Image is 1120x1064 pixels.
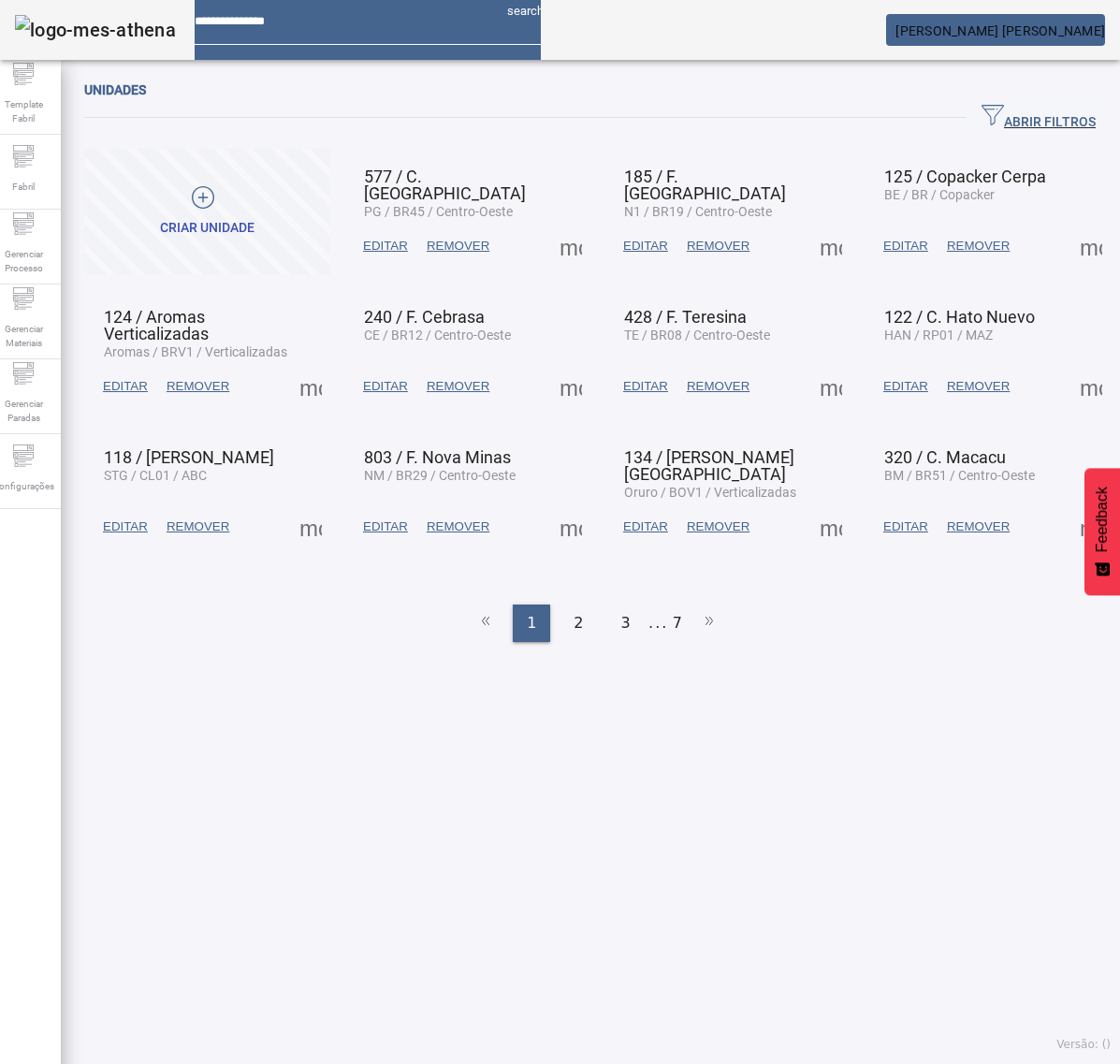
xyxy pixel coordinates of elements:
span: EDITAR [883,517,928,536]
span: TE / BR08 / Centro-Oeste [624,328,770,343]
button: Mais [814,510,848,544]
button: REMOVER [938,229,1019,263]
button: REMOVER [938,370,1019,403]
span: Feedback [1094,487,1111,552]
span: [PERSON_NAME] [PERSON_NAME] [895,23,1105,38]
span: 2 [574,612,583,634]
span: 185 / F. [GEOGRAPHIC_DATA] [624,167,786,203]
div: Criar unidade [160,219,255,238]
span: Unidades [84,82,146,97]
button: EDITAR [874,370,938,403]
span: 125 / Copacker Cerpa [884,167,1046,186]
button: Mais [1074,370,1108,403]
button: REMOVER [677,510,759,544]
span: EDITAR [363,237,408,255]
button: EDITAR [354,370,417,403]
button: EDITAR [354,510,417,544]
button: EDITAR [94,370,157,403]
span: 3 [621,612,631,634]
button: Mais [1074,229,1108,263]
button: REMOVER [157,510,239,544]
span: EDITAR [363,377,408,396]
span: Fabril [7,174,40,199]
span: 240 / F. Cebrasa [364,307,485,327]
span: 577 / C. [GEOGRAPHIC_DATA] [364,167,526,203]
button: Mais [554,229,588,263]
span: EDITAR [103,517,148,536]
span: REMOVER [687,377,749,396]
button: Feedback - Mostrar pesquisa [1084,468,1120,595]
button: REMOVER [157,370,239,403]
span: REMOVER [947,377,1010,396]
span: REMOVER [427,377,489,396]
span: REMOVER [687,517,749,536]
span: 320 / C. Macacu [884,447,1006,467]
button: EDITAR [614,370,677,403]
button: REMOVER [938,510,1019,544]
button: REMOVER [417,510,499,544]
span: 118 / [PERSON_NAME] [104,447,274,467]
span: STG / CL01 / ABC [104,468,207,483]
button: Mais [554,510,588,544]
button: Mais [294,370,327,403]
button: REMOVER [677,370,759,403]
button: Mais [1074,510,1108,544]
button: EDITAR [874,510,938,544]
button: Mais [554,370,588,403]
span: 124 / Aromas Verticalizadas [104,307,209,343]
span: 428 / F. Teresina [624,307,747,327]
button: REMOVER [417,370,499,403]
span: EDITAR [883,377,928,396]
button: Mais [294,510,327,544]
span: REMOVER [687,237,749,255]
span: EDITAR [623,377,668,396]
button: REMOVER [677,229,759,263]
button: Mais [814,370,848,403]
button: EDITAR [94,510,157,544]
span: EDITAR [623,517,668,536]
span: EDITAR [103,377,148,396]
img: logo-mes-athena [15,15,176,45]
span: 134 / [PERSON_NAME] [GEOGRAPHIC_DATA] [624,447,794,484]
span: REMOVER [427,237,489,255]
span: BE / BR / Copacker [884,187,995,202]
span: REMOVER [167,517,229,536]
button: Mais [814,229,848,263]
span: REMOVER [427,517,489,536]
li: 7 [673,605,682,642]
span: ABRIR FILTROS [982,104,1096,132]
span: BM / BR51 / Centro-Oeste [884,468,1035,483]
span: EDITAR [623,237,668,255]
button: EDITAR [614,510,677,544]
span: REMOVER [167,377,229,396]
span: 803 / F. Nova Minas [364,447,511,467]
button: EDITAR [614,229,677,263]
button: ABRIR FILTROS [967,101,1111,135]
span: REMOVER [947,237,1010,255]
button: REMOVER [417,229,499,263]
span: EDITAR [883,237,928,255]
button: EDITAR [874,229,938,263]
span: NM / BR29 / Centro-Oeste [364,468,516,483]
button: Criar unidade [84,149,330,275]
span: HAN / RP01 / MAZ [884,328,993,343]
li: ... [649,605,668,642]
span: CE / BR12 / Centro-Oeste [364,328,511,343]
span: REMOVER [947,517,1010,536]
span: EDITAR [363,517,408,536]
span: Versão: () [1056,1038,1111,1051]
span: 122 / C. Hato Nuevo [884,307,1035,327]
button: EDITAR [354,229,417,263]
